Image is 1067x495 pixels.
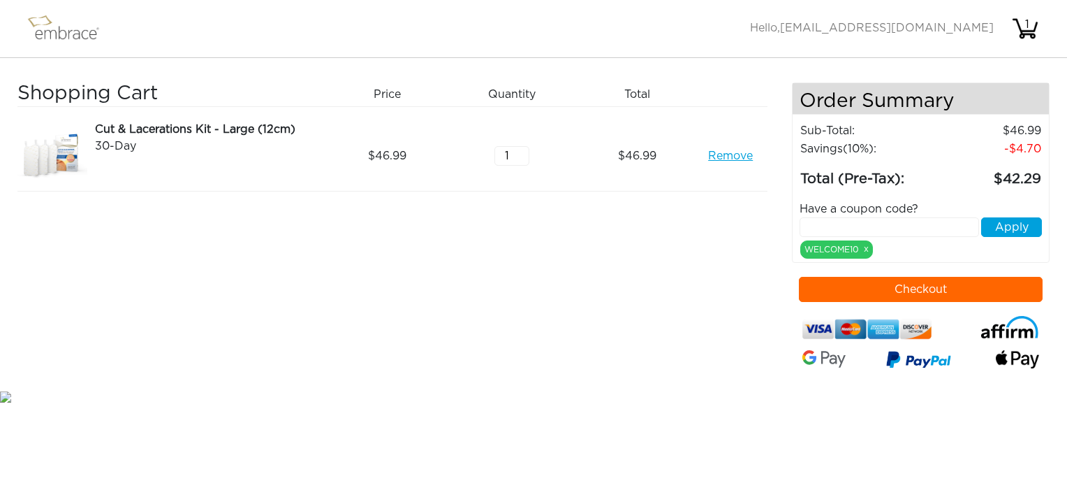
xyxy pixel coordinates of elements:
[996,350,1039,368] img: fullApplePay.png
[800,122,933,140] td: Sub-Total:
[799,277,1043,302] button: Checkout
[368,148,406,164] span: 46.99
[793,83,1050,115] h4: Order Summary
[1011,15,1039,43] img: cart
[330,82,455,106] div: Price
[580,82,705,106] div: Total
[800,140,933,158] td: Savings :
[843,143,874,155] span: (10%)
[618,148,656,164] span: 46.99
[24,11,115,46] img: logo.png
[800,241,873,259] div: WELCOME10
[933,158,1042,190] td: 42.29
[17,82,319,106] h3: Shopping Cart
[780,22,994,34] span: [EMAIL_ADDRESS][DOMAIN_NAME]
[933,140,1042,158] td: 4.70
[1013,16,1041,33] div: 1
[789,201,1053,217] div: Have a coupon code?
[488,86,536,103] span: Quantity
[17,121,87,191] img: b8104fea-8da9-11e7-a57a-02e45ca4b85b.jpeg
[708,148,753,164] a: Remove
[1011,22,1039,34] a: 1
[802,316,932,343] img: credit-cards.png
[800,158,933,190] td: Total (Pre-Tax):
[886,347,951,374] img: paypal-v3.png
[95,121,319,138] div: Cut & Lacerations Kit - Large (12cm)
[864,243,869,255] a: x
[981,217,1042,237] button: Apply
[750,22,994,34] span: Hello,
[95,138,319,155] div: 30-Day
[933,122,1042,140] td: 46.99
[802,350,846,368] img: Google-Pay-Logo.svg
[980,316,1039,339] img: affirm-logo.svg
